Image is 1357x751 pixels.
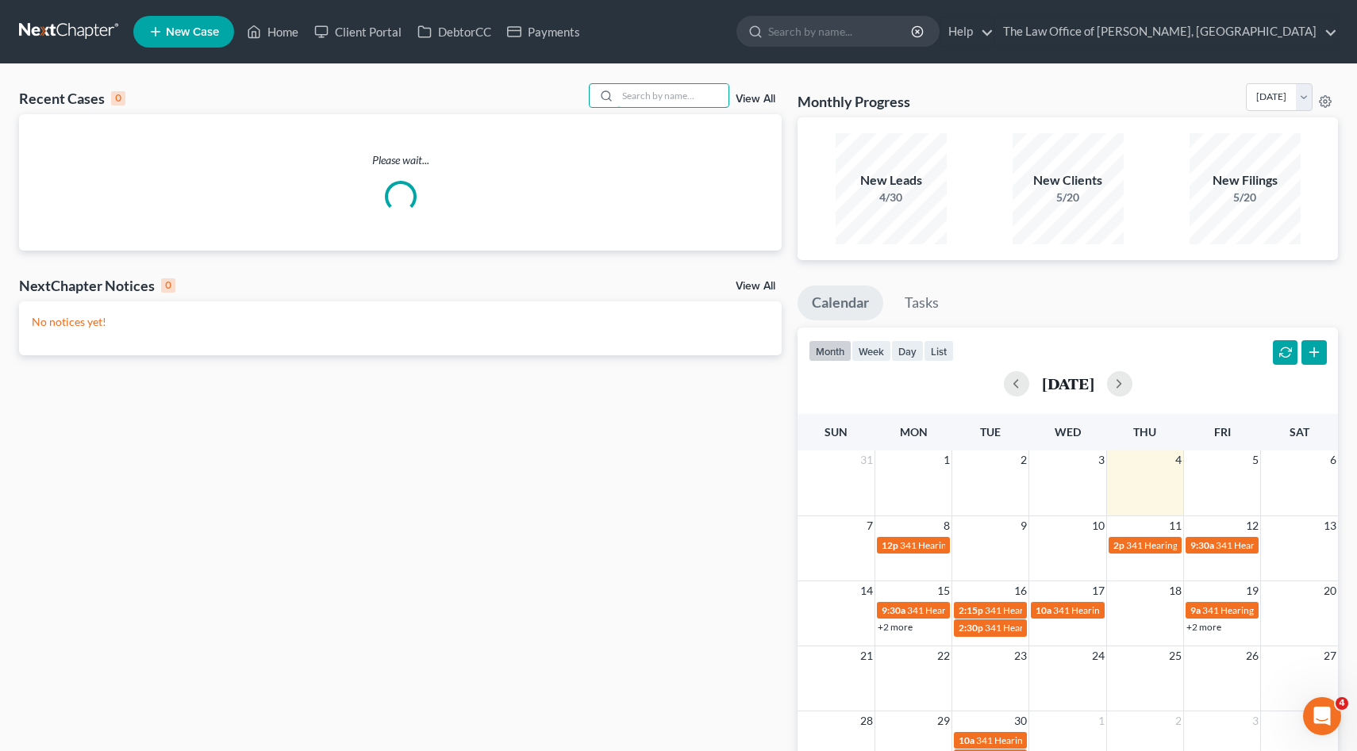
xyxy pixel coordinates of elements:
span: Tue [980,425,1001,439]
a: +2 more [1186,621,1221,633]
div: 0 [161,278,175,293]
span: 24 [1090,646,1106,665]
span: 10a [1036,604,1051,616]
span: 3 [1097,450,1106,469]
a: Client Portal [306,17,409,46]
span: 18 [1167,581,1183,600]
div: 5/20 [1190,190,1301,205]
span: Wed [1055,425,1081,439]
span: 9:30a [1190,539,1214,551]
span: 9a [1190,604,1201,616]
div: NextChapter Notices [19,276,175,295]
span: 4 [1336,697,1348,710]
a: Calendar [798,285,883,320]
span: 17 [1090,581,1106,600]
span: 9:30a [882,604,905,616]
span: 2 [1019,450,1028,469]
span: 6 [1328,450,1338,469]
span: Mon [900,425,928,439]
a: Tasks [890,285,953,320]
h2: [DATE] [1042,375,1094,392]
a: Payments [499,17,588,46]
button: month [809,340,851,362]
span: 23 [1013,646,1028,665]
span: 1 [1097,711,1106,730]
span: 11 [1167,516,1183,535]
span: 12 [1244,516,1260,535]
span: 7 [865,516,875,535]
input: Search by name... [768,17,913,46]
span: 341 Hearing for [PERSON_NAME] [1053,604,1195,616]
span: 8 [942,516,951,535]
span: 20 [1322,581,1338,600]
span: 341 Hearing for [GEOGRAPHIC_DATA], [GEOGRAPHIC_DATA] [985,604,1248,616]
span: 2 [1174,711,1183,730]
span: Thu [1133,425,1156,439]
iframe: Intercom live chat [1303,697,1341,735]
span: 2:15p [959,604,983,616]
span: 12p [882,539,898,551]
span: 22 [936,646,951,665]
button: day [891,340,924,362]
a: +2 more [878,621,913,633]
div: New Filings [1190,171,1301,190]
input: Search by name... [617,84,728,107]
a: DebtorCC [409,17,499,46]
span: 26 [1244,646,1260,665]
p: Please wait... [19,152,782,168]
div: 5/20 [1013,190,1124,205]
button: week [851,340,891,362]
a: Help [940,17,994,46]
div: New Clients [1013,171,1124,190]
span: 2p [1113,539,1124,551]
a: View All [736,94,775,105]
span: 341 Hearing for [PERSON_NAME] [907,604,1049,616]
div: 4/30 [836,190,947,205]
span: 15 [936,581,951,600]
span: 28 [859,711,875,730]
span: 1 [942,450,951,469]
h3: Monthly Progress [798,92,910,111]
span: 21 [859,646,875,665]
div: 0 [111,91,125,105]
span: 10a [959,734,975,746]
span: 29 [936,711,951,730]
a: View All [736,281,775,292]
span: 341 Hearing for [PERSON_NAME] [976,734,1118,746]
span: 13 [1322,516,1338,535]
span: 3 [1251,711,1260,730]
span: 25 [1167,646,1183,665]
span: 27 [1322,646,1338,665]
span: 31 [859,450,875,469]
span: 19 [1244,581,1260,600]
span: 341 Hearing for [PERSON_NAME] [985,622,1127,634]
span: Sun [825,425,848,439]
a: The Law Office of [PERSON_NAME], [GEOGRAPHIC_DATA] [995,17,1337,46]
div: New Leads [836,171,947,190]
span: Fri [1214,425,1231,439]
span: 9 [1019,516,1028,535]
span: New Case [166,26,219,38]
span: 341 Hearing for [PERSON_NAME] [1126,539,1268,551]
span: 2:30p [959,622,983,634]
p: No notices yet! [32,314,769,330]
span: Sat [1290,425,1309,439]
div: Recent Cases [19,89,125,108]
span: 4 [1174,450,1183,469]
span: 14 [859,581,875,600]
span: 341 Hearing for [PERSON_NAME] [900,539,1042,551]
span: 341 Hearing for [PERSON_NAME] [1202,604,1344,616]
span: 30 [1013,711,1028,730]
a: Home [239,17,306,46]
span: 10 [1090,516,1106,535]
button: list [924,340,954,362]
span: 16 [1013,581,1028,600]
span: 5 [1251,450,1260,469]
